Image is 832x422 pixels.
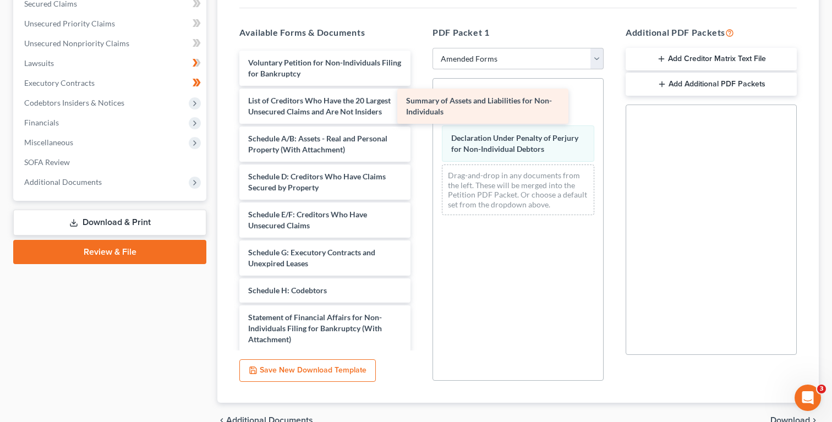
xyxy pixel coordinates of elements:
span: Schedule G: Executory Contracts and Unexpired Leases [248,248,375,268]
span: Schedule H: Codebtors [248,286,327,295]
a: Review & File [13,240,206,264]
h5: PDF Packet 1 [433,26,604,39]
h5: Additional PDF Packets [626,26,797,39]
span: Codebtors Insiders & Notices [24,98,124,107]
span: Schedule E/F: Creditors Who Have Unsecured Claims [248,210,367,230]
span: Unsecured Nonpriority Claims [24,39,129,48]
button: Add Creditor Matrix Text File [626,48,797,71]
span: Executory Contracts [24,78,95,87]
span: 3 [817,385,826,393]
a: SOFA Review [15,152,206,172]
span: Miscellaneous [24,138,73,147]
span: Schedule D: Creditors Who Have Claims Secured by Property [248,172,386,192]
button: Add Additional PDF Packets [626,73,797,96]
button: Save New Download Template [239,359,376,382]
span: Declaration Under Penalty of Perjury for Non-Individual Debtors [451,133,578,154]
a: Unsecured Priority Claims [15,14,206,34]
span: List of Creditors Who Have the 20 Largest Unsecured Claims and Are Not Insiders [248,96,391,116]
span: Lawsuits [24,58,54,68]
span: Voluntary Petition for Non-Individuals Filing for Bankruptcy [248,58,401,78]
span: Summary of Assets and Liabilities for Non-Individuals [406,96,552,116]
span: SOFA Review [24,157,70,167]
span: Unsecured Priority Claims [24,19,115,28]
h5: Available Forms & Documents [239,26,410,39]
a: Lawsuits [15,53,206,73]
div: Drag-and-drop in any documents from the left. These will be merged into the Petition PDF Packet. ... [442,165,594,215]
span: Additional Documents [24,177,102,187]
a: Executory Contracts [15,73,206,93]
span: Financials [24,118,59,127]
span: Schedule A/B: Assets - Real and Personal Property (With Attachment) [248,134,387,154]
iframe: Intercom live chat [795,385,821,411]
span: Statement of Financial Affairs for Non-Individuals Filing for Bankruptcy (With Attachment) [248,313,382,344]
a: Unsecured Nonpriority Claims [15,34,206,53]
a: Download & Print [13,210,206,235]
